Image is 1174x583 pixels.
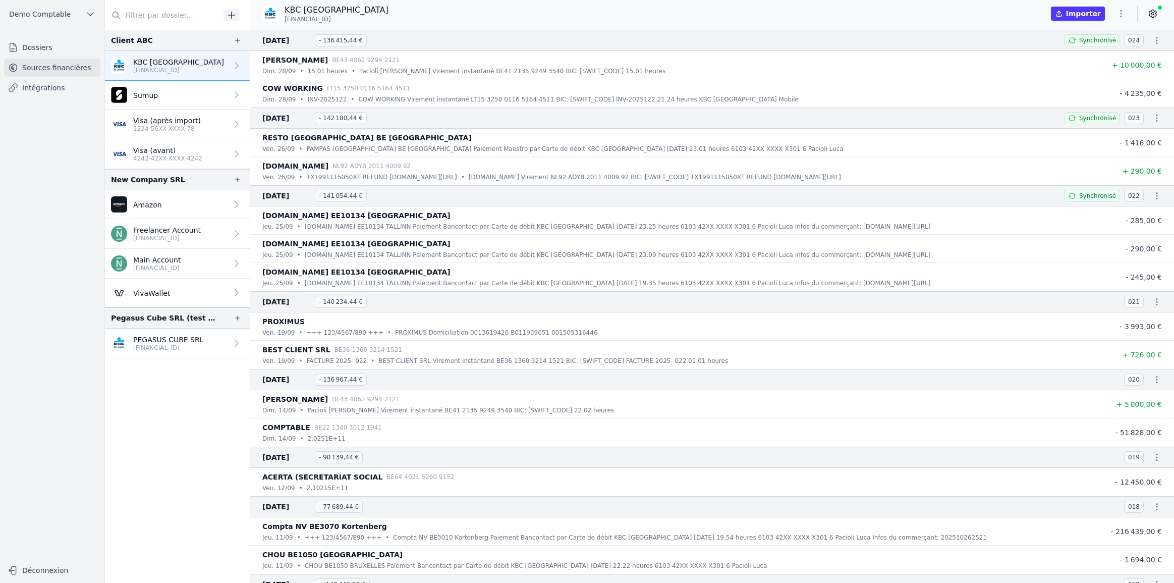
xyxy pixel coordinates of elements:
[327,83,410,93] p: LT15 3250 0116 5164 4511
[1124,296,1144,308] span: 021
[111,255,127,272] img: n26.png
[461,172,465,182] div: •
[133,66,224,74] p: [FINANCIAL_ID]
[299,483,302,493] div: •
[300,94,303,104] div: •
[395,328,597,338] p: PROXIMUS Domiciliation 0013619426 B011939051 001505316446
[285,4,388,16] p: KBC [GEOGRAPHIC_DATA]
[378,356,728,366] p: BEST CLIENT SRL Virement instantané BE36 1360 3214 1521 BIC: [SWIFT_CODE] FACTURE 2025- 022 01.01...
[133,57,224,67] p: KBC [GEOGRAPHIC_DATA]
[105,329,250,358] a: PEGASUS CUBE SRL [FINANCIAL_ID]
[105,249,250,279] a: Main Account [FINANCIAL_ID]
[111,116,127,132] img: visa.png
[352,66,355,76] div: •
[133,344,204,352] p: [FINANCIAL_ID]
[9,9,71,19] span: Demo Comptable
[1122,351,1162,359] span: + 726,00 €
[305,561,767,571] p: CHOU BE1050 BRUXELLES Paiement Bancontact par Carte de débit KBC [GEOGRAPHIC_DATA] [DATE] 22.22 h...
[315,190,367,202] span: - 141 054,44 €
[262,278,293,288] p: jeu. 25/09
[1126,217,1162,225] span: - 285,00 €
[385,533,389,543] div: •
[308,434,346,444] p: 2,0251E+11
[1126,245,1162,253] span: - 290,00 €
[4,59,100,77] a: Sources financières
[307,172,457,182] p: TX1991115050XT REFUND [DOMAIN_NAME][URL]
[262,405,296,415] p: dim. 14/09
[308,405,614,415] p: Pacioli [PERSON_NAME] Virement instantané BE41 2135 9249 3540 BIC: [SWIFT_CODE] 22.02 heures
[105,81,250,110] a: Sumup
[4,6,100,22] button: Demo Comptable
[111,34,153,46] div: Client ABC
[315,451,363,463] span: - 90 139,44 €
[334,345,402,355] p: BE36 1360 3214 1521
[1079,114,1116,122] span: Synchronisé
[111,87,127,103] img: apple-touch-icon-1.png
[358,94,799,104] p: COW WORKING Virement instantané LT15 3250 0116 5164 4511 BIC: [SWIFT_CODE] INV-2025122 21.24 heur...
[1126,273,1162,281] span: - 245,00 €
[105,110,250,139] a: Visa (après import) 1234-56XX-XXXX-78
[133,288,170,298] p: VivaWallet
[262,160,328,172] p: [DOMAIN_NAME]
[105,51,250,81] a: KBC [GEOGRAPHIC_DATA] [FINANCIAL_ID]
[262,112,311,124] span: [DATE]
[1124,501,1144,513] span: 018
[297,533,301,543] div: •
[262,66,296,76] p: dim. 28/09
[262,374,311,386] span: [DATE]
[387,328,391,338] div: •
[1115,478,1162,486] span: - 12 450,00 €
[133,255,181,265] p: Main Account
[371,356,374,366] div: •
[133,90,158,100] p: Sumup
[105,139,250,169] a: Visa (avant) 4242-42XX-XXXX-4242
[1079,36,1116,44] span: Synchronisé
[315,501,363,513] span: - 77 689,44 €
[299,172,302,182] div: •
[133,154,202,163] p: 4242-42XX-XXXX-4242
[262,222,293,232] p: jeu. 25/09
[299,328,302,338] div: •
[308,94,347,104] p: INV-2025122
[105,6,220,24] input: Filtrer par dossier...
[111,285,127,301] img: Viva-Wallet.webp
[262,434,296,444] p: dim. 14/09
[300,405,303,415] div: •
[262,451,311,463] span: [DATE]
[300,434,303,444] div: •
[111,226,127,242] img: n26.png
[1112,61,1162,69] span: + 10 000,00 €
[314,422,382,433] p: BE22 1340 3012 1941
[262,315,305,328] p: PROXIMUS
[262,250,293,260] p: jeu. 25/09
[133,116,201,126] p: Visa (après import)
[262,172,295,182] p: ven. 26/09
[262,94,296,104] p: dim. 28/09
[133,225,201,235] p: Freelancer Account
[133,125,201,133] p: 1234-56XX-XXXX-78
[133,145,202,155] p: Visa (avant)
[285,15,331,23] span: [FINANCIAL_ID]
[105,219,250,249] a: Freelancer Account [FINANCIAL_ID]
[307,483,349,493] p: 2,10215E+11
[111,174,185,186] div: New Company SRL
[297,250,301,260] div: •
[262,266,451,278] p: [DOMAIN_NAME] EE10134 [GEOGRAPHIC_DATA]
[305,222,931,232] p: [DOMAIN_NAME] EE10134 TALLINN Paiement Bancontact par Carte de débit KBC [GEOGRAPHIC_DATA] [DATE]...
[262,238,451,250] p: [DOMAIN_NAME] EE10134 [GEOGRAPHIC_DATA]
[4,79,100,97] a: Intégrations
[300,66,303,76] div: •
[1120,556,1162,564] span: - 1 694,00 €
[1122,167,1162,175] span: + 290,00 €
[262,209,451,222] p: [DOMAIN_NAME] EE10134 [GEOGRAPHIC_DATA]
[111,312,217,324] div: Pegasus Cube SRL (test revoked account)
[262,471,382,483] p: ACERTA (SECRETARIAT SOCIAL
[262,344,330,356] p: BEST CLIENT SRL
[1111,527,1162,536] span: - 216 439,00 €
[262,533,293,543] p: jeu. 11/09
[305,250,931,260] p: [DOMAIN_NAME] EE10134 TALLINN Paiement Bancontact par Carte de débit KBC [GEOGRAPHIC_DATA] [DATE]...
[297,278,301,288] div: •
[299,356,302,366] div: •
[105,279,250,307] a: VivaWallet
[262,34,311,46] span: [DATE]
